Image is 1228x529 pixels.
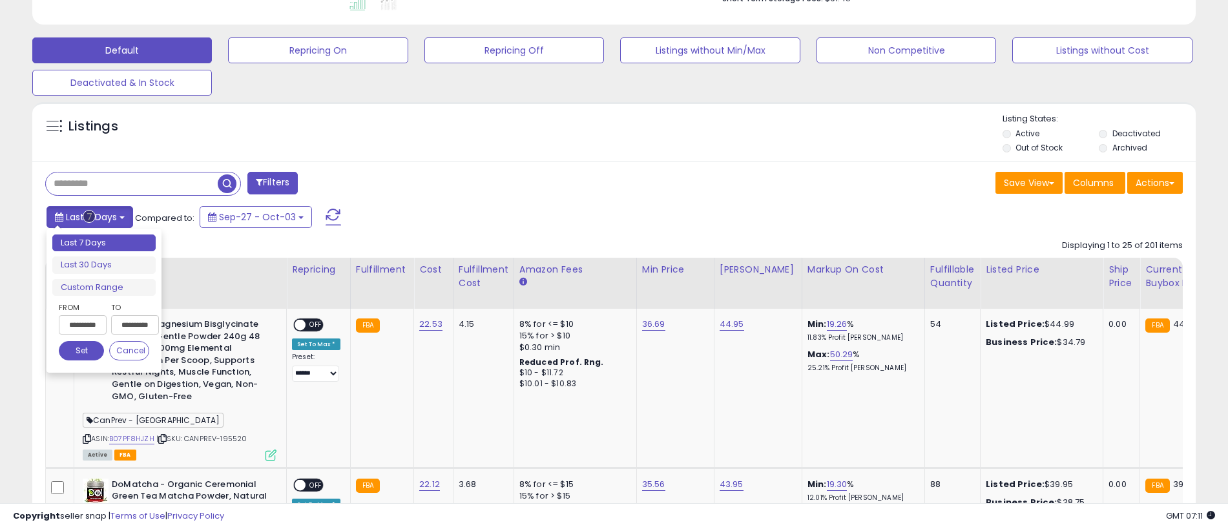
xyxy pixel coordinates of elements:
label: Active [1015,128,1039,139]
span: Last 7 Days [66,211,117,223]
button: Last 7 Days [47,206,133,228]
button: Non Competitive [817,37,996,63]
a: 22.53 [419,318,442,331]
button: Set [59,341,104,360]
h5: Listings [68,118,118,136]
label: To [111,301,149,314]
strong: Copyright [13,510,60,522]
label: From [59,301,104,314]
div: Current Buybox Price [1145,263,1212,290]
a: 44.95 [720,318,744,331]
div: seller snap | | [13,510,224,523]
label: Deactivated [1112,128,1161,139]
span: OFF [306,320,326,331]
div: % [807,479,915,503]
span: Sep-27 - Oct-03 [219,211,296,223]
small: FBA [1145,318,1169,333]
span: Columns [1073,176,1114,189]
div: [PERSON_NAME] [720,263,796,276]
a: B07PF8HJZH [109,433,154,444]
b: Listed Price: [986,318,1045,330]
small: FBA [356,318,380,333]
button: Save View [995,172,1063,194]
button: Columns [1065,172,1125,194]
p: 25.21% Profit [PERSON_NAME] [807,364,915,373]
button: Default [32,37,212,63]
span: CanPrev - [GEOGRAPHIC_DATA] [83,413,224,428]
img: 51n0lCXF7bL._SL40_.jpg [83,479,109,504]
div: $10 - $11.72 [519,368,627,379]
div: Repricing [292,263,345,276]
span: Compared to: [135,212,194,224]
label: Archived [1112,142,1147,153]
button: Repricing Off [424,37,604,63]
div: Min Price [642,263,709,276]
div: Listed Price [986,263,1098,276]
span: 44.99 [1173,318,1198,330]
div: 15% for > $15 [519,490,627,502]
button: Listings without Min/Max [620,37,800,63]
span: FBA [114,450,136,461]
div: Preset: [292,353,340,382]
b: Min: [807,318,827,330]
a: 50.29 [830,348,853,361]
div: Title [79,263,281,276]
div: % [807,318,915,342]
div: $10.01 - $10.83 [519,379,627,389]
p: 11.83% Profit [PERSON_NAME] [807,333,915,342]
b: Listed Price: [986,478,1045,490]
button: Repricing On [228,37,408,63]
div: Fulfillment Cost [459,263,508,290]
div: 4.15 [459,318,504,330]
small: Amazon Fees. [519,276,527,288]
div: Markup on Cost [807,263,919,276]
div: Fulfillable Quantity [930,263,975,290]
small: FBA [1145,479,1169,493]
a: 35.56 [642,478,665,491]
div: $44.99 [986,318,1093,330]
div: Ship Price [1108,263,1134,290]
b: Min: [807,478,827,490]
button: Cancel [109,341,149,360]
div: ASIN: [83,318,276,459]
div: $39.95 [986,479,1093,490]
label: Out of Stock [1015,142,1063,153]
div: Cost [419,263,448,276]
a: 19.30 [827,478,848,491]
button: Listings without Cost [1012,37,1192,63]
a: 36.69 [642,318,665,331]
div: Amazon Fees [519,263,631,276]
div: $0.30 min [519,342,627,353]
li: Last 7 Days [52,234,156,252]
p: Listing States: [1003,113,1196,125]
li: Last 30 Days [52,256,156,274]
a: 22.12 [419,478,440,491]
div: 8% for <= $15 [519,479,627,490]
div: 0.00 [1108,479,1130,490]
span: OFF [306,479,326,490]
span: 39.95 [1173,478,1196,490]
li: Custom Range [52,279,156,296]
div: 15% for > $10 [519,330,627,342]
div: 54 [930,318,970,330]
a: Terms of Use [110,510,165,522]
b: CanPrev Magnesium Bisglycinate 400 Ultra Gentle Powder 240g 48 Servings, 400mg Elemental Magnesiu... [112,318,269,406]
button: Sep-27 - Oct-03 [200,206,312,228]
span: All listings currently available for purchase on Amazon [83,450,112,461]
a: 43.95 [720,478,744,491]
button: Filters [247,172,298,194]
small: FBA [356,479,380,493]
div: % [807,349,915,373]
button: Actions [1127,172,1183,194]
b: Max: [807,348,830,360]
span: 2025-10-11 07:11 GMT [1166,510,1215,522]
b: Business Price: [986,336,1057,348]
div: 3.68 [459,479,504,490]
button: Deactivated & In Stock [32,70,212,96]
div: $34.79 [986,337,1093,348]
div: Displaying 1 to 25 of 201 items [1062,240,1183,252]
span: | SKU: CANPREV-195520 [156,433,247,444]
div: 0.00 [1108,318,1130,330]
div: Fulfillment [356,263,408,276]
th: The percentage added to the cost of goods (COGS) that forms the calculator for Min & Max prices. [802,258,924,309]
